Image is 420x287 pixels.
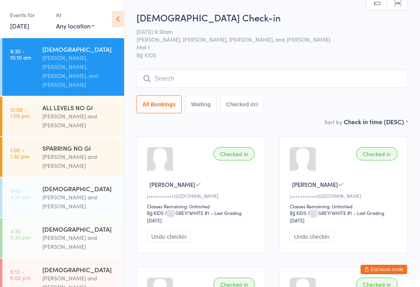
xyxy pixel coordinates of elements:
[356,147,397,160] div: Checked in
[290,203,400,210] div: Classes Remaining: Unlimited
[2,38,124,96] a: 9:30 -10:10 am[DEMOGRAPHIC_DATA][PERSON_NAME], [PERSON_NAME], [PERSON_NAME], and [PERSON_NAME]
[147,210,164,216] div: BJJ KIDS
[42,103,117,112] div: ALL LEVELS NO GI
[10,187,30,200] time: 3:40 - 4:20 pm
[42,233,117,251] div: [PERSON_NAME] and [PERSON_NAME]
[220,95,264,113] button: Checked in9
[255,101,258,107] div: 9
[147,192,257,199] div: j•••••••••••t@[DOMAIN_NAME]
[136,35,396,43] span: [PERSON_NAME], [PERSON_NAME], [PERSON_NAME], and [PERSON_NAME]
[2,97,124,136] a: 12:00 -1:00 pmALL LEVELS NO GI[PERSON_NAME] and [PERSON_NAME]
[136,43,396,51] span: Mat 1
[42,45,117,53] div: [DEMOGRAPHIC_DATA]
[136,51,408,59] span: BJJ KIDS
[324,118,342,126] label: Sort by
[290,192,400,199] div: j•••••••••••t@[DOMAIN_NAME]
[10,48,31,60] time: 9:30 - 10:10 am
[2,178,124,217] a: 3:40 -4:20 pm[DEMOGRAPHIC_DATA][PERSON_NAME] and [PERSON_NAME]
[290,231,334,243] button: Undo checkin
[147,203,257,210] div: Classes Remaining: Unlimited
[290,210,384,224] span: / GREY/WHITE #1 – Last Grading [DATE]
[136,11,408,24] h2: [DEMOGRAPHIC_DATA] Check-in
[42,265,117,274] div: [DEMOGRAPHIC_DATA]
[136,95,182,113] button: All Bookings
[42,184,117,193] div: [DEMOGRAPHIC_DATA]
[56,9,94,21] div: At
[147,231,191,243] button: Undo checkin
[10,147,29,159] time: 1:00 - 1:30 pm
[136,70,408,88] input: Search
[42,144,117,152] div: SPARRING NO GI
[292,180,338,188] span: [PERSON_NAME]
[42,112,117,130] div: [PERSON_NAME] and [PERSON_NAME]
[185,95,217,113] button: Waiting
[149,180,195,188] span: [PERSON_NAME]
[56,21,94,30] div: Any location
[10,228,30,240] time: 4:35 - 5:20 pm
[290,210,306,216] div: BJJ KIDS
[2,218,124,258] a: 4:35 -5:20 pm[DEMOGRAPHIC_DATA][PERSON_NAME] and [PERSON_NAME]
[136,28,396,35] span: [DATE] 9:30am
[42,53,117,89] div: [PERSON_NAME], [PERSON_NAME], [PERSON_NAME], and [PERSON_NAME]
[2,137,124,177] a: 1:00 -1:30 pmSPARRING NO GI[PERSON_NAME] and [PERSON_NAME]
[42,193,117,211] div: [PERSON_NAME] and [PERSON_NAME]
[360,265,407,274] button: Exit kiosk mode
[10,9,48,21] div: Events for
[147,210,241,224] span: / GREY/WHITE #1 – Last Grading [DATE]
[10,106,30,119] time: 12:00 - 1:00 pm
[10,21,29,30] a: [DATE]
[42,152,117,170] div: [PERSON_NAME] and [PERSON_NAME]
[344,117,408,126] div: Check in time (DESC)
[42,225,117,233] div: [DEMOGRAPHIC_DATA]
[213,147,255,160] div: Checked in
[10,268,31,281] time: 5:15 - 6:00 pm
